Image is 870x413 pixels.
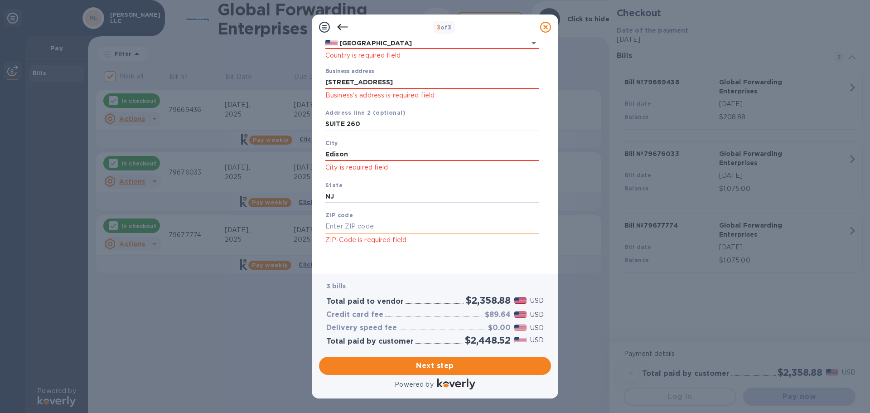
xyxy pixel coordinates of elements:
[437,24,452,31] b: of 3
[326,360,544,371] span: Next step
[325,220,539,233] input: Enter ZIP code
[326,282,346,290] b: 3 bills
[514,297,527,304] img: USD
[530,323,544,333] p: USD
[514,337,527,343] img: USD
[326,337,414,346] h3: Total paid by customer
[325,189,539,203] input: Enter state
[325,90,539,101] p: Business's address is required field
[325,162,539,173] p: City is required field
[530,335,544,345] p: USD
[325,75,539,89] input: Enter address
[514,325,527,331] img: USD
[326,311,383,319] h3: Credit card fee
[325,212,353,219] b: ZIP code
[325,235,539,245] p: ZIP-Code is required field
[437,24,440,31] span: 3
[325,50,539,61] p: Country is required field
[465,335,511,346] h2: $2,448.52
[325,117,539,131] input: Enter address line 2
[395,380,433,389] p: Powered by
[466,295,511,306] h2: $2,358.88
[325,182,343,189] b: State
[485,311,511,319] h3: $89.64
[437,379,475,389] img: Logo
[325,109,406,116] b: Address line 2 (optional)
[325,148,539,161] input: Enter city
[514,311,527,318] img: USD
[326,297,404,306] h3: Total paid to vendor
[326,324,397,332] h3: Delivery speed fee
[530,296,544,306] p: USD
[527,37,540,49] button: Open
[338,38,514,49] input: Select country
[488,324,511,332] h3: $0.00
[530,310,544,320] p: USD
[325,140,338,146] b: City
[325,40,338,46] img: US
[325,69,374,74] label: Business address
[319,357,551,375] button: Next step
